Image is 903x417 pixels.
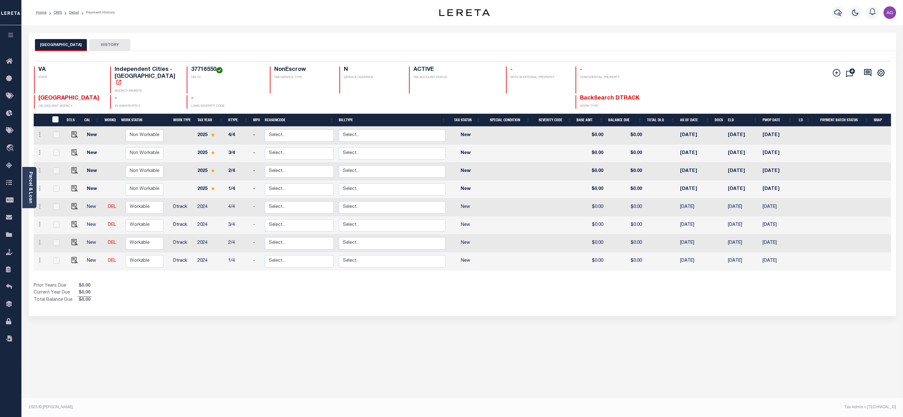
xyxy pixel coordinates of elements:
[102,114,119,127] th: WorkQ
[813,114,871,127] th: Payment Batch Status: activate to sort column ascending
[191,66,262,73] h4: 37716550
[574,198,606,216] td: $0.00
[84,127,105,145] td: New
[606,198,645,216] td: $0.00
[574,163,606,180] td: $0.00
[226,145,251,163] td: 3/4
[34,289,77,296] td: Current Year Due
[574,145,606,163] td: $0.00
[108,223,116,227] a: DEL
[171,234,195,252] td: Dtrack
[171,252,195,270] td: Dtrack
[678,252,712,270] td: [DATE]
[34,283,77,289] td: Prior Years Due
[448,163,483,180] td: New
[760,127,795,145] td: [DATE]
[678,114,712,127] th: As of Date: activate to sort column ascending
[574,127,606,145] td: $0.00
[34,114,48,127] th: &nbsp;&nbsp;&nbsp;&nbsp;&nbsp;&nbsp;&nbsp;&nbsp;&nbsp;&nbsp;
[678,198,712,216] td: [DATE]
[606,114,645,127] th: Balance Due: activate to sort column ascending
[448,127,483,145] td: New
[251,127,262,145] td: -
[580,104,645,109] p: WORK TYPE
[79,10,115,15] li: Payment History
[262,114,336,127] th: ReasonCode: activate to sort column ascending
[448,216,483,234] td: New
[82,114,102,127] th: CAL: activate to sort column ascending
[251,198,262,216] td: -
[678,216,712,234] td: [DATE]
[606,216,645,234] td: $0.00
[84,180,105,198] td: New
[574,180,606,198] td: $0.00
[678,127,712,145] td: [DATE]
[84,216,105,234] td: New
[115,66,179,87] h4: Independent Cities - [GEOGRAPHIC_DATA]
[77,297,92,304] span: $0.00
[606,163,645,180] td: $0.00
[38,66,103,73] h4: VA
[725,216,760,234] td: [DATE]
[84,145,105,163] td: New
[760,163,795,180] td: [DATE]
[883,6,896,19] img: svg+xml;base64,PHN2ZyB4bWxucz0iaHR0cDovL3d3dy53My5vcmcvMjAwMC9zdmciIHBvaW50ZXItZXZlbnRzPSJub25lIi...
[251,114,262,127] th: MPO
[510,75,568,80] p: WITH ADDITIONAL PROPERTY
[344,75,401,80] p: SERVICE OVERRIDE
[195,163,226,180] td: 2025
[251,252,262,270] td: -
[171,216,195,234] td: Dtrack
[115,95,117,101] span: -
[483,114,532,127] th: Special Condition: activate to sort column ascending
[77,289,92,296] span: $0.00
[606,127,645,145] td: $0.00
[195,127,226,145] td: 2025
[226,216,251,234] td: 3/4
[195,198,226,216] td: 2024
[84,198,105,216] td: New
[171,198,195,216] td: Dtrack
[574,216,606,234] td: $0.00
[532,114,574,127] th: Severity Code: activate to sort column ascending
[77,283,92,289] span: $0.00
[195,234,226,252] td: 2024
[251,216,262,234] td: -
[760,180,795,198] td: [DATE]
[606,234,645,252] td: $0.00
[108,205,116,209] a: DEL
[195,252,226,270] td: 2024
[580,75,645,80] p: CONFIDENTIAL PROPERTY
[574,234,606,252] td: $0.00
[678,145,712,163] td: [DATE]
[84,252,105,270] td: New
[760,252,795,270] td: [DATE]
[69,11,79,14] a: Detail
[191,75,262,80] p: TAX ID
[195,180,226,198] td: 2025
[108,259,116,263] a: DEL
[645,114,678,127] th: Total DLQ: activate to sort column ascending
[725,145,760,163] td: [DATE]
[48,114,64,127] th: &nbsp;
[115,89,179,94] p: AGENCY WEBSITE
[760,198,795,216] td: [DATE]
[211,186,215,191] img: Star.svg
[871,114,895,127] th: SNAP: activate to sort column ascending
[251,145,262,163] td: -
[760,145,795,163] td: [DATE]
[171,114,195,127] th: Work Type
[413,75,498,80] p: TAX ACCOUNT STATUS
[38,95,99,101] span: [GEOGRAPHIC_DATA]
[226,198,251,216] td: 4/4
[195,216,226,234] td: 2024
[413,66,498,73] h4: ACTIVE
[344,66,401,73] h4: N
[115,104,179,109] p: IN BANKRUPTCY
[251,163,262,180] td: -
[448,234,483,252] td: New
[251,180,262,198] td: -
[448,198,483,216] td: New
[6,144,16,152] i: travel_explore
[448,252,483,270] td: New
